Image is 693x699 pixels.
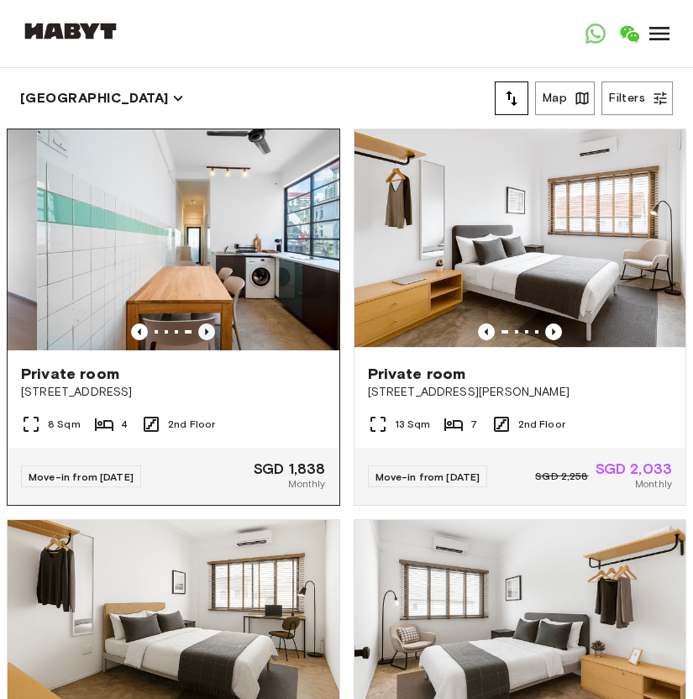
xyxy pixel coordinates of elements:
a: Previous imagePrevious imagePrivate room[STREET_ADDRESS]8 Sqm42nd FloorMove-in from [DATE]SGD 1,8... [7,129,340,506]
button: Previous image [131,323,148,340]
span: [STREET_ADDRESS][PERSON_NAME] [368,384,673,401]
button: Previous image [545,323,562,340]
span: SGD 1,838 [254,461,325,476]
span: SGD 2,258 [535,469,588,484]
span: Monthly [635,476,672,491]
span: 13 Sqm [395,417,431,432]
span: Move-in from [DATE] [375,470,480,483]
span: Private room [21,364,119,384]
span: 2nd Floor [168,417,215,432]
span: 8 Sqm [48,417,81,432]
span: Private room [368,364,466,384]
span: 4 [121,417,128,432]
button: tune [495,81,528,115]
span: Move-in from [DATE] [29,470,134,483]
span: 2nd Floor [518,417,565,432]
img: Marketing picture of unit SG-01-054-008-03 [37,129,369,350]
img: Habyt [20,23,121,39]
button: [GEOGRAPHIC_DATA] [20,87,184,110]
span: 7 [470,417,477,432]
button: Previous image [198,323,215,340]
span: [STREET_ADDRESS] [21,384,326,401]
button: Previous image [478,323,495,340]
span: SGD 2,033 [596,461,672,476]
img: Marketing picture of unit SG-01-078-001-05 [354,129,686,350]
button: Map [535,81,595,115]
button: Filters [601,81,673,115]
span: Monthly [288,476,325,491]
a: Marketing picture of unit SG-01-078-001-05Previous imagePrevious imagePrivate room[STREET_ADDRESS... [354,129,687,506]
